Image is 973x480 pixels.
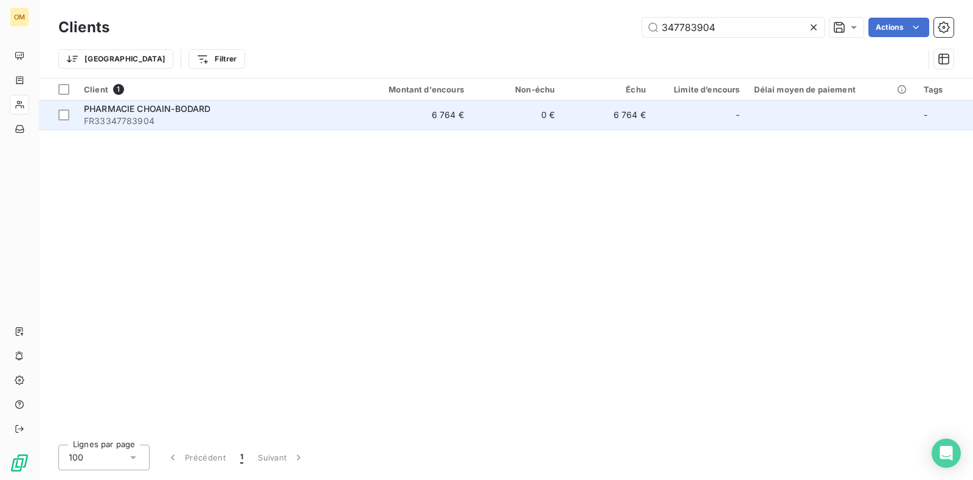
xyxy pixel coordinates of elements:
[69,451,83,464] span: 100
[58,16,109,38] h3: Clients
[113,84,124,95] span: 1
[868,18,929,37] button: Actions
[754,85,909,94] div: Délai moyen de paiement
[479,85,555,94] div: Non-échu
[240,451,243,464] span: 1
[642,18,825,37] input: Rechercher
[58,49,173,69] button: [GEOGRAPHIC_DATA]
[251,445,312,470] button: Suivant
[10,453,29,473] img: Logo LeanPay
[924,85,966,94] div: Tags
[932,439,961,468] div: Open Intercom Messenger
[562,100,653,130] td: 6 764 €
[736,109,739,121] span: -
[84,103,210,114] span: PHARMACIE CHOAIN-BODARD
[471,100,562,130] td: 0 €
[159,445,233,470] button: Précédent
[84,115,342,127] span: FR33347783904
[189,49,244,69] button: Filtrer
[349,100,471,130] td: 6 764 €
[233,445,251,470] button: 1
[356,85,463,94] div: Montant d'encours
[569,85,645,94] div: Échu
[10,7,29,27] div: OM
[660,85,740,94] div: Limite d’encours
[84,85,108,94] span: Client
[924,110,927,120] span: -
